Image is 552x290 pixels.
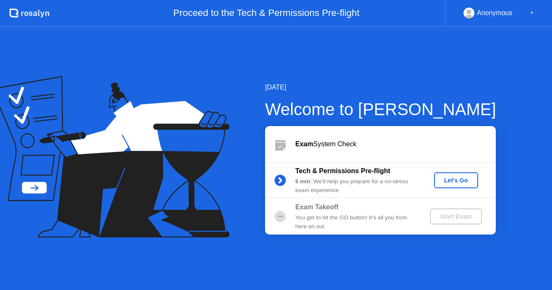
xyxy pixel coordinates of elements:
b: Exam Takeoff [295,203,338,211]
button: Start Exam [430,208,482,224]
div: Welcome to [PERSON_NAME] [265,97,496,122]
div: System Check [295,139,496,149]
div: [DATE] [265,82,496,92]
div: Start Exam [433,213,478,220]
b: Tech & Permissions Pre-flight [295,167,390,174]
div: You get to hit the GO button! It’s all you from here on out [295,214,416,231]
div: Anonymous [477,8,513,18]
b: 5 min [295,178,310,185]
div: ▼ [530,8,534,18]
button: Let's Go [434,172,478,188]
div: Let's Go [437,177,475,184]
b: Exam [295,140,313,148]
div: : We’ll help you prepare for a no-stress exam experience [295,177,416,195]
